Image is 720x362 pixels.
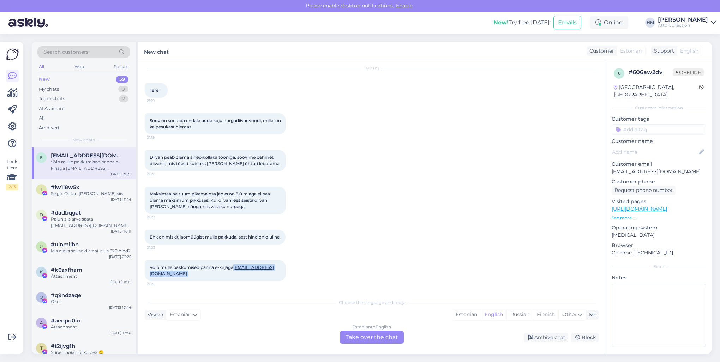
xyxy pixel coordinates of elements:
[51,210,81,216] span: #dadbqgat
[645,18,655,28] div: HM
[6,158,18,190] div: Look Here
[612,105,706,111] div: Customer information
[150,88,158,93] span: Tere
[658,23,708,28] div: Atto Collection
[352,324,391,330] div: Estonian to English
[39,115,45,122] div: All
[147,171,173,177] span: 21:20
[119,95,128,102] div: 2
[553,16,581,29] button: Emails
[612,124,706,135] input: Add a tag
[145,300,599,306] div: Choose the language and reply
[658,17,708,23] div: [PERSON_NAME]
[612,215,706,221] p: See more ...
[612,115,706,123] p: Customer tags
[39,105,65,112] div: AI Assistant
[680,47,698,55] span: English
[150,234,281,240] span: Ehk on miskit laomüügist mulle pakkuda, sest hind on oluline.
[109,330,131,336] div: [DATE] 17:30
[612,168,706,175] p: [EMAIL_ADDRESS][DOMAIN_NAME]
[40,155,43,160] span: E
[51,324,131,330] div: Attachment
[39,95,65,102] div: Team chats
[51,184,79,191] span: #iw1l8w5x
[612,249,706,257] p: Chrome [TECHNICAL_ID]
[51,349,131,356] div: Super, hoian pilku peal🙂
[150,265,274,276] span: Võib mulle pakkumised panna e-kirjaga
[51,216,131,229] div: Palun siis arve saata [EMAIL_ADDRESS][DOMAIN_NAME] ja arvesaajaks Supelhai OÜ.
[340,331,404,344] div: Take over the chat
[612,224,706,231] p: Operating system
[673,68,704,76] span: Offline
[51,292,81,298] span: #q9ndzaqe
[109,254,131,259] div: [DATE] 22:25
[51,241,79,248] span: #uinmiibn
[612,161,706,168] p: Customer email
[612,186,676,195] div: Request phone number
[493,18,551,27] div: Try free [DATE]:
[629,68,673,77] div: # 606aw2dv
[147,98,173,103] span: 21:19
[73,62,85,71] div: Web
[51,318,80,324] span: #aenpo0io
[506,309,533,320] div: Russian
[620,47,642,55] span: Estonian
[144,46,169,56] label: New chat
[145,311,164,319] div: Visitor
[612,148,698,156] input: Add name
[150,118,282,129] span: Soov on soetada endale uude koju nurgadiivanvoodi, millel on ka pesukast olemas.
[51,159,131,171] div: Võib mulle pakkumised panna e-kirjaga [EMAIL_ADDRESS][DOMAIN_NAME]
[39,76,50,83] div: New
[111,229,131,234] div: [DATE] 10:11
[394,2,415,9] span: Enable
[51,152,124,159] span: Eret.puvi@gmail.com
[618,71,620,76] span: 6
[612,231,706,239] p: [MEDICAL_DATA]
[658,17,716,28] a: [PERSON_NAME]Atto Collection
[614,84,699,98] div: [GEOGRAPHIC_DATA], [GEOGRAPHIC_DATA]
[110,171,131,177] div: [DATE] 21:25
[587,47,614,55] div: Customer
[651,47,674,55] div: Support
[612,138,706,145] p: Customer name
[612,198,706,205] p: Visited pages
[586,311,596,319] div: Me
[147,215,173,220] span: 21:23
[150,191,271,209] span: Maksimaalne ruum pikema osa jaoks on 3,0 m aga ei pea olema maksimum pikkuses. Kui diivani ees se...
[6,184,18,190] div: 2 / 3
[111,197,131,202] div: [DATE] 11:14
[40,212,43,217] span: d
[147,282,173,287] span: 21:25
[51,248,131,254] div: Mis oleks sellise diivani laius 320 hind?
[524,333,568,342] div: Archive chat
[51,273,131,279] div: Attachment
[40,320,43,325] span: a
[39,86,59,93] div: My chats
[40,244,43,249] span: u
[170,311,191,319] span: Estonian
[51,343,75,349] span: #t2ijvg1h
[44,48,89,56] span: Search customers
[116,76,128,83] div: 59
[612,242,706,249] p: Browser
[113,62,130,71] div: Socials
[150,155,281,166] span: Diivan peab olema sinepikollaka tooniga, soovime pehmet diivanit, mis tõesti kutsuks [PERSON_NAME...
[37,62,46,71] div: All
[118,86,128,93] div: 0
[590,16,628,29] div: Online
[39,125,59,132] div: Archived
[40,345,43,351] span: t
[40,269,43,274] span: k
[612,178,706,186] p: Customer phone
[41,187,42,192] span: i
[481,309,506,320] div: English
[571,333,599,342] div: Block
[6,48,19,61] img: Askly Logo
[612,264,706,270] div: Extra
[72,137,95,143] span: New chats
[40,295,43,300] span: q
[562,311,577,318] span: Other
[145,65,599,71] div: [DATE]
[147,245,173,250] span: 21:23
[493,19,509,26] b: New!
